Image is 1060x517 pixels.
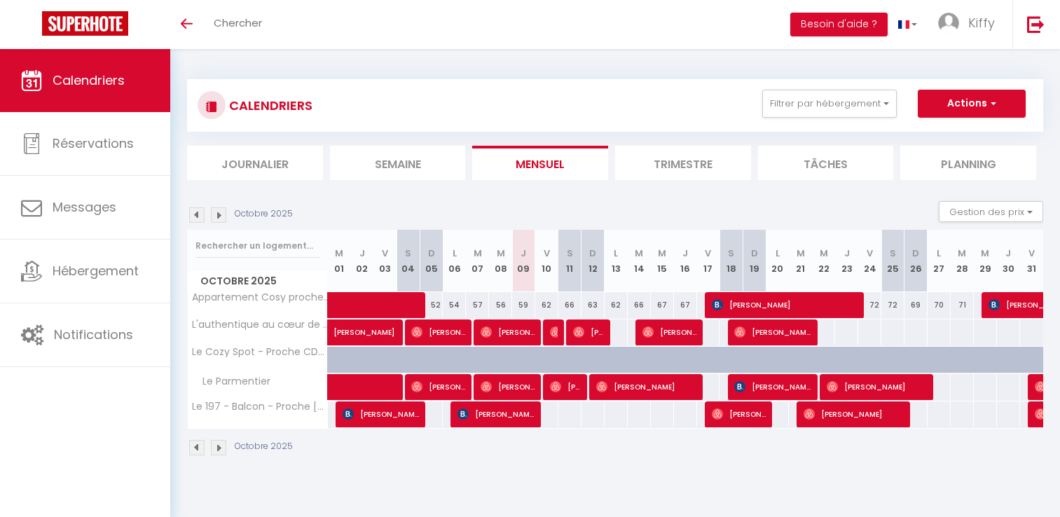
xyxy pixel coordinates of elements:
span: [PERSON_NAME] [411,319,465,345]
span: Kiffy [968,14,995,32]
abbr: J [521,247,526,260]
th: 04 [397,230,420,292]
span: [PERSON_NAME] [457,401,535,427]
abbr: D [589,247,596,260]
span: [PERSON_NAME] [550,319,558,345]
th: 31 [1020,230,1043,292]
div: 71 [951,292,974,318]
span: Chercher [214,15,262,30]
th: 27 [928,230,951,292]
th: 25 [881,230,904,292]
abbr: V [544,247,550,260]
span: [PERSON_NAME] [596,373,696,400]
th: 22 [812,230,835,292]
li: Semaine [330,146,466,180]
th: 03 [373,230,397,292]
div: 59 [512,292,535,318]
th: 29 [974,230,997,292]
span: Calendriers [53,71,125,89]
div: 66 [628,292,651,318]
abbr: S [567,247,573,260]
abbr: M [635,247,643,260]
abbr: V [382,247,388,260]
abbr: V [867,247,873,260]
abbr: M [981,247,989,260]
p: Octobre 2025 [235,207,293,221]
button: Filtrer par hébergement [762,90,897,118]
th: 13 [605,230,628,292]
img: ... [938,13,959,34]
abbr: M [797,247,805,260]
th: 21 [789,230,812,292]
span: [PERSON_NAME] [734,373,811,400]
span: [PERSON_NAME] [333,312,430,338]
span: [PERSON_NAME] [827,373,927,400]
abbr: M [474,247,482,260]
abbr: V [1028,247,1035,260]
span: [PERSON_NAME] [804,401,904,427]
th: 30 [997,230,1020,292]
span: Réservations [53,135,134,152]
th: 23 [835,230,858,292]
img: Super Booking [42,11,128,36]
th: 06 [443,230,466,292]
th: 20 [766,230,789,292]
th: 14 [628,230,651,292]
span: L'authentique au cœur de [GEOGRAPHIC_DATA], [GEOGRAPHIC_DATA] [190,319,330,330]
div: 72 [881,292,904,318]
div: 62 [605,292,628,318]
th: 01 [328,230,351,292]
abbr: L [614,247,618,260]
span: [PERSON_NAME] [PERSON_NAME] [573,319,604,345]
abbr: M [335,247,343,260]
div: 56 [489,292,512,318]
abbr: J [682,247,688,260]
span: Le Cozy Spot - Proche CDG & [GEOGRAPHIC_DATA] [190,347,330,357]
div: 66 [558,292,581,318]
span: [PERSON_NAME] [343,401,420,427]
span: Messages [53,198,116,216]
th: 28 [951,230,974,292]
span: [PERSON_NAME] [481,319,535,345]
th: 07 [466,230,489,292]
th: 15 [651,230,674,292]
th: 18 [720,230,743,292]
div: 62 [535,292,558,318]
abbr: J [359,247,365,260]
span: [PERSON_NAME] [550,373,581,400]
li: Trimestre [615,146,751,180]
span: Le 197 - Balcon - Proche [GEOGRAPHIC_DATA] & [GEOGRAPHIC_DATA] [190,401,330,412]
span: Le Parmentier [190,374,274,390]
th: 16 [674,230,697,292]
abbr: S [728,247,734,260]
a: [PERSON_NAME] [328,319,351,346]
th: 05 [420,230,443,292]
abbr: S [890,247,896,260]
li: Tâches [758,146,894,180]
abbr: D [751,247,758,260]
span: [PERSON_NAME] [734,319,811,345]
div: 69 [904,292,928,318]
li: Journalier [187,146,323,180]
th: 19 [743,230,766,292]
abbr: S [405,247,411,260]
th: 17 [697,230,720,292]
img: logout [1027,15,1045,33]
abbr: M [820,247,828,260]
div: 57 [466,292,489,318]
h3: CALENDRIERS [226,90,312,121]
div: 70 [928,292,951,318]
span: Appartement Cosy proche [GEOGRAPHIC_DATA]-Wi-FI [190,292,330,303]
p: Octobre 2025 [235,440,293,453]
th: 24 [858,230,881,292]
div: 63 [581,292,605,318]
abbr: L [453,247,457,260]
span: [PERSON_NAME] [642,319,696,345]
span: Octobre 2025 [188,271,327,291]
span: [PERSON_NAME] [712,291,858,318]
th: 12 [581,230,605,292]
div: 67 [674,292,697,318]
li: Planning [900,146,1036,180]
th: 10 [535,230,558,292]
th: 26 [904,230,928,292]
